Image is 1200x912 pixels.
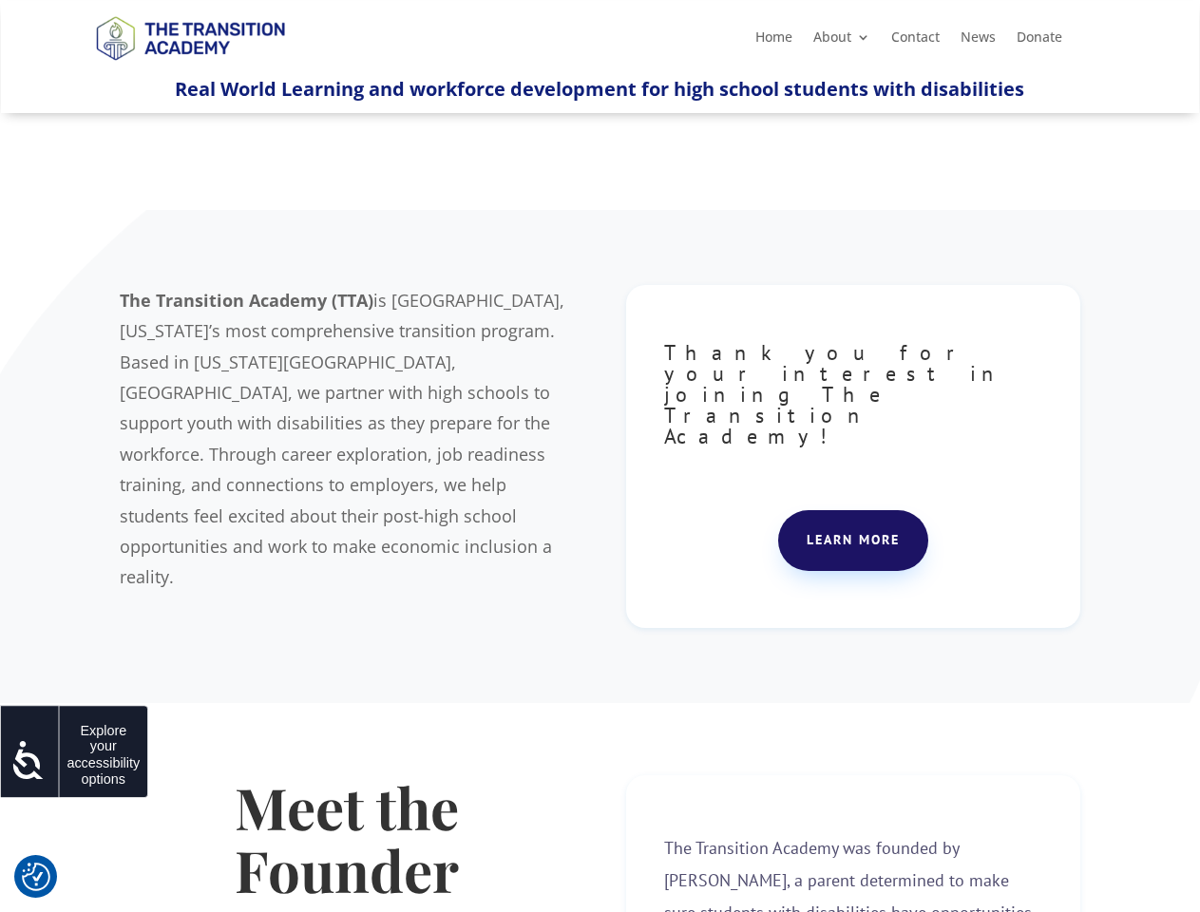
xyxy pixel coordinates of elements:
[778,510,928,571] a: Learn more
[755,30,792,51] a: Home
[664,339,1008,449] span: Thank you for your interest in joining The Transition Academy!
[22,863,50,891] button: Cookie Settings
[87,4,293,71] img: TTA Brand_TTA Primary Logo_Horizontal_Light BG
[87,57,293,75] a: Logo-Noticias
[813,30,870,51] a: About
[891,30,940,51] a: Contact
[175,76,1024,102] span: Real World Learning and workforce development for high school students with disabilities
[235,769,459,907] strong: Meet the Founder
[1017,30,1062,51] a: Donate
[22,863,50,891] img: Revisit consent button
[120,289,373,312] b: The Transition Academy (TTA)
[961,30,996,51] a: News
